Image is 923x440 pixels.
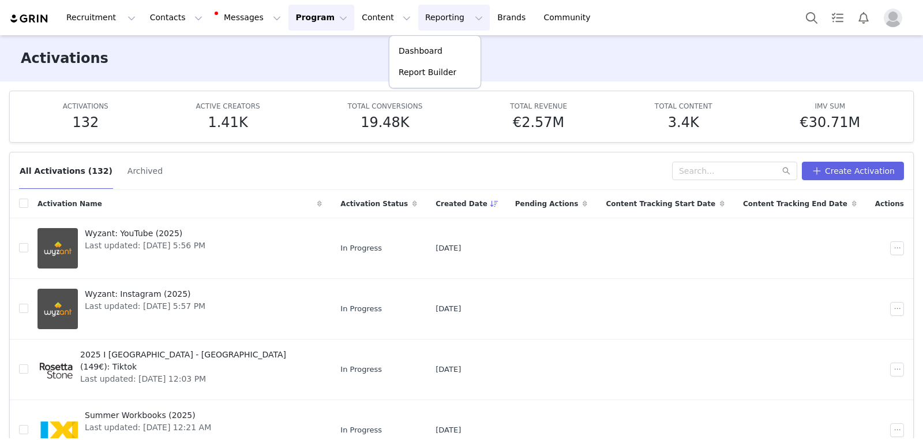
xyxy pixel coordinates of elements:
[340,243,382,254] span: In Progress
[668,112,699,133] h5: 3.4K
[85,300,205,312] span: Last updated: [DATE] 5:57 PM
[9,13,50,24] img: grin logo
[340,364,382,375] span: In Progress
[340,303,382,315] span: In Progress
[196,102,260,110] span: ACTIVE CREATORS
[513,112,564,133] h5: €2.57M
[418,5,490,31] button: Reporting
[606,199,715,209] span: Content Tracking Start Date
[851,5,876,31] button: Notifications
[19,162,113,180] button: All Activations (132)
[655,102,712,110] span: TOTAL CONTENT
[80,349,315,373] span: 2025 I [GEOGRAPHIC_DATA] - [GEOGRAPHIC_DATA] (149€): Tiktok
[143,5,209,31] button: Contacts
[884,9,902,27] img: placeholder-profile.jpg
[436,364,461,375] span: [DATE]
[37,225,322,271] a: Wyzant: YouTube (2025)Last updated: [DATE] 5:56 PM
[340,199,408,209] span: Activation Status
[436,243,461,254] span: [DATE]
[672,162,797,180] input: Search...
[743,199,847,209] span: Content Tracking End Date
[37,346,322,393] a: 2025 I [GEOGRAPHIC_DATA] - [GEOGRAPHIC_DATA] (149€): TiktokLast updated: [DATE] 12:03 PM
[347,102,422,110] span: TOTAL CONVERSIONS
[80,373,315,385] span: Last updated: [DATE] 12:03 PM
[72,112,99,133] h5: 132
[37,199,102,209] span: Activation Name
[537,5,603,31] a: Community
[355,5,418,31] button: Content
[866,192,913,216] div: Actions
[510,102,567,110] span: TOTAL REVENUE
[815,102,845,110] span: IMV SUM
[288,5,354,31] button: Program
[37,286,322,332] a: Wyzant: Instagram (2025)Last updated: [DATE] 5:57 PM
[85,409,211,422] span: Summer Workbooks (2025)
[800,112,860,133] h5: €30.71M
[85,228,205,240] span: Wyzant: YouTube (2025)
[436,424,461,436] span: [DATE]
[208,112,247,133] h5: 1.41K
[782,167,790,175] i: icon: search
[127,162,163,180] button: Archived
[825,5,850,31] a: Tasks
[490,5,536,31] a: Brands
[399,66,456,79] p: Report Builder
[85,422,211,434] span: Last updated: [DATE] 12:21 AM
[436,199,487,209] span: Created Date
[877,9,914,27] button: Profile
[59,5,142,31] button: Recruitment
[340,424,382,436] span: In Progress
[361,112,409,133] h5: 19.48K
[85,240,205,252] span: Last updated: [DATE] 5:56 PM
[63,102,108,110] span: ACTIVATIONS
[515,199,579,209] span: Pending Actions
[802,162,904,180] button: Create Activation
[210,5,288,31] button: Messages
[436,303,461,315] span: [DATE]
[399,45,442,57] p: Dashboard
[21,48,108,69] h3: Activations
[799,5,824,31] button: Search
[85,288,205,300] span: Wyzant: Instagram (2025)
